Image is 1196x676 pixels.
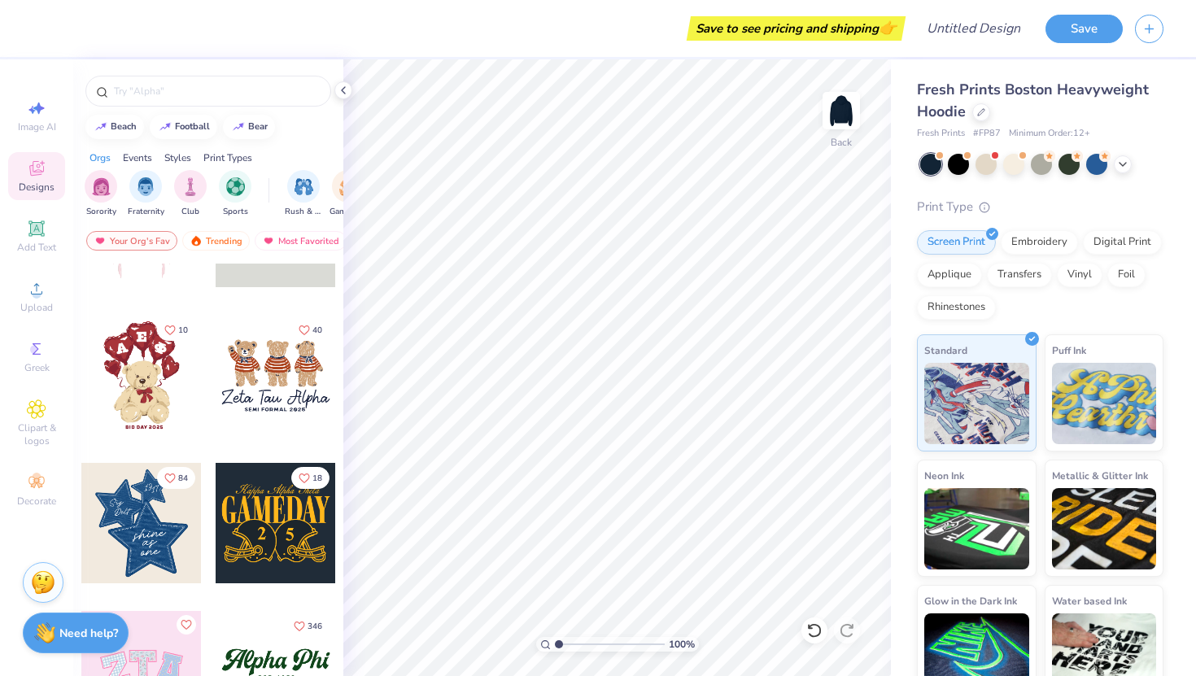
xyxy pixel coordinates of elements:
[112,83,321,99] input: Try "Alpha"
[291,467,330,489] button: Like
[94,122,107,132] img: trend_line.gif
[89,150,111,165] div: Orgs
[924,342,967,359] span: Standard
[123,150,152,165] div: Events
[924,592,1017,609] span: Glow in the Dark Ink
[917,80,1149,121] span: Fresh Prints Boston Heavyweight Hoodie
[223,115,275,139] button: bear
[182,231,250,251] div: Trending
[219,170,251,218] div: filter for Sports
[85,170,117,218] button: filter button
[285,206,322,218] span: Rush & Bid
[203,150,252,165] div: Print Types
[86,206,116,218] span: Sorority
[17,241,56,254] span: Add Text
[8,421,65,447] span: Clipart & logos
[178,474,188,482] span: 84
[312,474,322,482] span: 18
[181,177,199,196] img: Club Image
[262,235,275,246] img: most_fav.gif
[94,235,107,246] img: most_fav.gif
[330,206,367,218] span: Game Day
[924,467,964,484] span: Neon Ink
[669,637,695,652] span: 100 %
[1057,263,1102,287] div: Vinyl
[92,177,111,196] img: Sorority Image
[248,122,268,131] div: bear
[1052,592,1127,609] span: Water based Ink
[917,127,965,141] span: Fresh Prints
[1045,15,1123,43] button: Save
[190,235,203,246] img: trending.gif
[917,230,996,255] div: Screen Print
[308,622,322,630] span: 346
[219,170,251,218] button: filter button
[285,170,322,218] button: filter button
[59,626,118,641] strong: Need help?
[85,115,144,139] button: beach
[291,319,330,341] button: Like
[1052,342,1086,359] span: Puff Ink
[691,16,901,41] div: Save to see pricing and shipping
[157,467,195,489] button: Like
[1001,230,1078,255] div: Embroidery
[177,615,196,635] button: Like
[1009,127,1090,141] span: Minimum Order: 12 +
[924,363,1029,444] img: Standard
[128,170,164,218] button: filter button
[85,170,117,218] div: filter for Sorority
[973,127,1001,141] span: # FP87
[24,361,50,374] span: Greek
[1083,230,1162,255] div: Digital Print
[914,12,1033,45] input: Untitled Design
[285,170,322,218] div: filter for Rush & Bid
[879,18,897,37] span: 👉
[223,206,248,218] span: Sports
[312,326,322,334] span: 40
[917,295,996,320] div: Rhinestones
[157,319,195,341] button: Like
[150,115,217,139] button: football
[111,122,137,131] div: beach
[19,181,55,194] span: Designs
[330,170,367,218] div: filter for Game Day
[164,150,191,165] div: Styles
[255,231,347,251] div: Most Favorited
[917,263,982,287] div: Applique
[924,488,1029,569] img: Neon Ink
[232,122,245,132] img: trend_line.gif
[339,177,358,196] img: Game Day Image
[159,122,172,132] img: trend_line.gif
[20,301,53,314] span: Upload
[825,94,858,127] img: Back
[174,170,207,218] div: filter for Club
[831,135,852,150] div: Back
[330,170,367,218] button: filter button
[226,177,245,196] img: Sports Image
[86,231,177,251] div: Your Org's Fav
[1107,263,1146,287] div: Foil
[295,177,313,196] img: Rush & Bid Image
[1052,363,1157,444] img: Puff Ink
[181,206,199,218] span: Club
[137,177,155,196] img: Fraternity Image
[178,326,188,334] span: 10
[917,198,1163,216] div: Print Type
[128,170,164,218] div: filter for Fraternity
[286,615,330,637] button: Like
[175,122,210,131] div: football
[17,495,56,508] span: Decorate
[174,170,207,218] button: filter button
[128,206,164,218] span: Fraternity
[1052,467,1148,484] span: Metallic & Glitter Ink
[18,120,56,133] span: Image AI
[987,263,1052,287] div: Transfers
[1052,488,1157,569] img: Metallic & Glitter Ink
